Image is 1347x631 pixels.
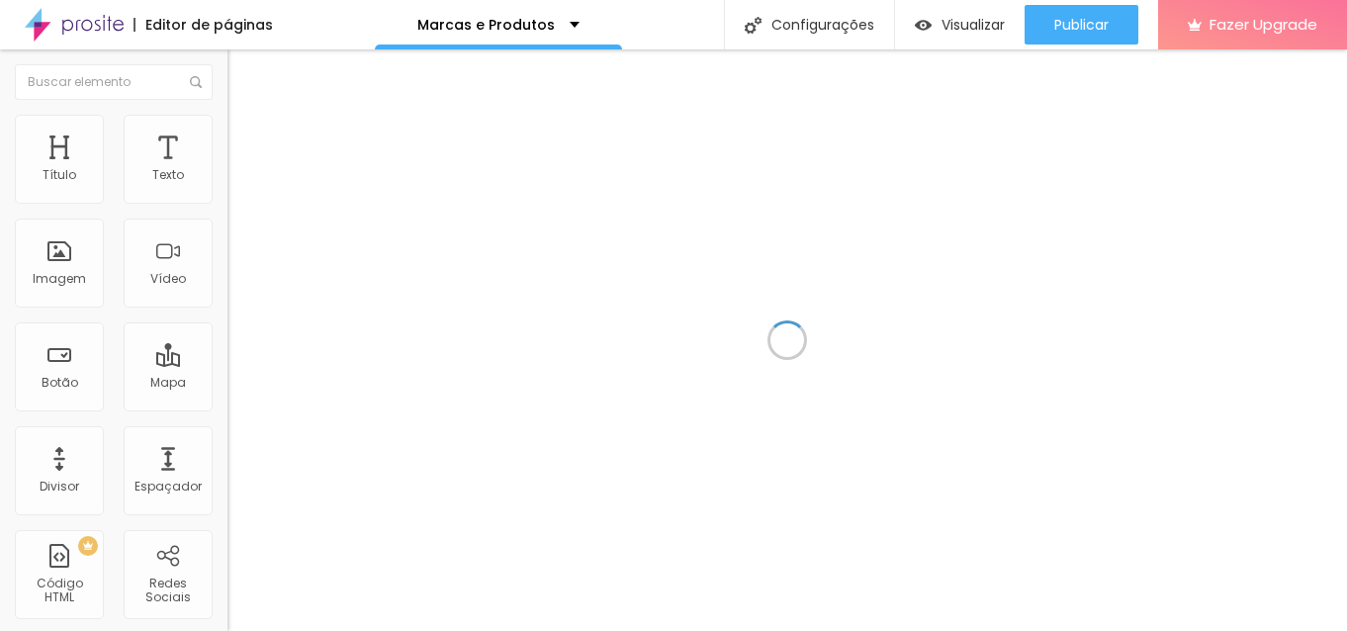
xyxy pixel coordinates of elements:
p: Marcas e Produtos [417,18,555,32]
button: Publicar [1025,5,1138,45]
div: Redes Sociais [129,577,207,605]
img: Icone [745,17,762,34]
button: Visualizar [895,5,1025,45]
div: Mapa [150,376,186,390]
img: Icone [190,76,202,88]
div: Espaçador [135,480,202,494]
div: Título [43,168,76,182]
span: Publicar [1054,17,1109,33]
span: Fazer Upgrade [1210,16,1317,33]
div: Botão [42,376,78,390]
div: Divisor [40,480,79,494]
input: Buscar elemento [15,64,213,100]
div: Editor de páginas [134,18,273,32]
span: Visualizar [942,17,1005,33]
img: view-1.svg [915,17,932,34]
div: Imagem [33,272,86,286]
div: Texto [152,168,184,182]
div: Vídeo [150,272,186,286]
div: Código HTML [20,577,98,605]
